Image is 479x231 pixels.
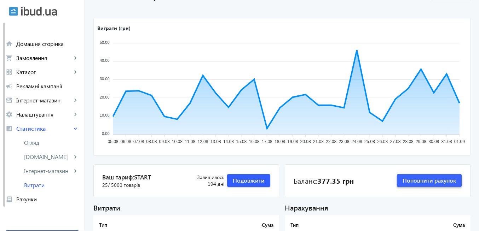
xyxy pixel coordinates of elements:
[100,40,110,45] tspan: 50.00
[16,83,79,90] span: Рекламні кампанії
[108,182,140,188] span: / 5000 товарів
[93,203,279,212] div: Витрати
[294,176,354,185] div: Баланс:
[6,196,13,203] mat-icon: receipt_long
[6,111,13,118] mat-icon: settings
[24,182,79,189] span: Витрати
[102,131,109,136] tspan: 0.00
[108,140,119,144] tspan: 05.08
[97,25,131,31] text: Витрати (грн)
[397,174,462,187] button: Поповнити рахунок
[223,140,234,144] tspan: 14.08
[16,125,72,132] span: Статистика
[16,69,72,76] span: Каталог
[100,95,110,99] tspan: 20.00
[313,140,324,144] tspan: 21.08
[227,174,270,187] button: Подовжити
[16,97,72,104] span: Інтернет-магазин
[72,54,79,61] mat-icon: keyboard_arrow_right
[6,40,13,47] mat-icon: home
[236,140,247,144] tspan: 15.08
[121,140,131,144] tspan: 06.08
[183,174,224,181] span: Залишилось
[339,140,349,144] tspan: 23.08
[72,111,79,118] mat-icon: keyboard_arrow_right
[364,140,375,144] tspan: 25.08
[403,140,414,144] tspan: 28.08
[21,7,57,16] img: ibud_text.svg
[16,54,72,61] span: Замовлення
[416,140,426,144] tspan: 29.08
[428,140,439,144] tspan: 30.08
[24,139,79,146] span: Огляд
[16,40,79,47] span: Домашня сторінка
[102,182,140,189] span: 25
[100,77,110,81] tspan: 30.00
[72,167,79,174] mat-icon: keyboard_arrow_right
[262,140,272,144] tspan: 17.08
[24,153,72,160] span: [DOMAIN_NAME]
[183,174,224,188] div: 194 дні
[377,140,388,144] tspan: 26.08
[9,7,18,16] img: ibud.svg
[300,140,311,144] tspan: 20.08
[442,140,452,144] tspan: 31.08
[285,203,471,212] div: Нарахування
[146,140,157,144] tspan: 08.08
[134,173,151,181] span: Start
[6,97,13,104] mat-icon: storefront
[16,111,72,118] span: Налаштування
[72,69,79,76] mat-icon: keyboard_arrow_right
[249,140,259,144] tspan: 16.08
[6,125,13,132] mat-icon: analytics
[6,69,13,76] mat-icon: grid_view
[72,125,79,132] mat-icon: keyboard_arrow_right
[172,140,183,144] tspan: 10.08
[72,97,79,104] mat-icon: keyboard_arrow_right
[275,140,285,144] tspan: 18.08
[72,153,79,160] mat-icon: keyboard_arrow_right
[210,140,221,144] tspan: 13.08
[102,173,183,182] span: Ваш тариф:
[133,140,144,144] tspan: 07.08
[233,177,265,184] span: Подовжити
[317,176,354,185] b: 377.35 грн
[24,167,72,174] span: Інтернет-магазин
[16,196,79,203] span: Рахунки
[185,140,195,144] tspan: 11.08
[390,140,400,144] tspan: 27.08
[6,54,13,61] mat-icon: shopping_cart
[454,140,465,144] tspan: 01.09
[100,113,110,118] tspan: 10.00
[326,140,336,144] tspan: 22.08
[159,140,170,144] tspan: 09.08
[287,140,298,144] tspan: 19.08
[403,177,456,184] span: Поповнити рахунок
[100,59,110,63] tspan: 40.00
[352,140,362,144] tspan: 24.08
[6,83,13,90] mat-icon: campaign
[197,140,208,144] tspan: 12.08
